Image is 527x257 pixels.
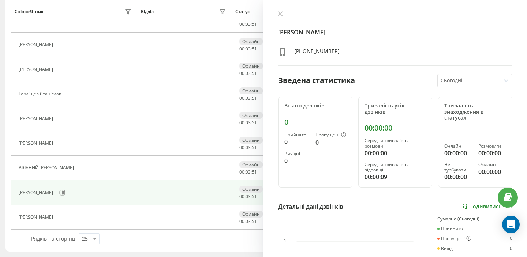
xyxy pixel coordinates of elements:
div: Офлайн [239,38,263,45]
a: Подивитись звіт [462,203,512,209]
div: Тривалість знаходження в статусах [444,103,506,121]
span: 03 [246,193,251,200]
div: [PERSON_NAME] [19,42,55,47]
div: Середня тривалість розмови [365,138,426,149]
div: 00:00:00 [478,167,506,176]
span: 00 [239,144,244,151]
div: Офлайн [239,112,263,119]
div: : : [239,96,257,101]
div: 0 [284,137,310,146]
div: Не турбувати [444,162,472,173]
div: Пропущені [437,236,471,242]
div: Онлайн [444,144,472,149]
div: [PERSON_NAME] [19,190,55,195]
div: : : [239,22,257,27]
div: Офлайн [239,161,263,168]
div: : : [239,120,257,125]
span: 00 [239,46,244,52]
div: Офлайн [239,186,263,193]
span: 51 [252,21,257,27]
div: Середня тривалість відповіді [365,162,426,173]
div: Офлайн [239,87,263,94]
div: 0 [510,236,512,242]
span: 03 [246,218,251,224]
span: 00 [239,21,244,27]
div: 00:00:09 [365,173,426,181]
div: [PERSON_NAME] [19,67,55,72]
div: 0 [315,138,346,147]
span: 03 [246,120,251,126]
div: Прийнято [284,132,310,137]
span: 03 [246,169,251,175]
div: : : [239,46,257,52]
div: 00:00:00 [365,124,426,132]
span: 51 [252,218,257,224]
div: [PERSON_NAME] [19,141,55,146]
div: Прийнято [437,226,463,231]
div: Відділ [141,9,154,14]
div: Горліщев Станіслав [19,91,63,97]
div: 00:00:00 [444,173,472,181]
h4: [PERSON_NAME] [278,28,512,37]
div: [PERSON_NAME] [19,116,55,121]
div: Сумарно (Сьогодні) [437,216,512,222]
span: 51 [252,95,257,101]
div: Вихідні [284,151,310,156]
span: 51 [252,120,257,126]
div: Всього дзвінків [284,103,346,109]
span: 51 [252,46,257,52]
div: : : [239,219,257,224]
div: Детальні дані дзвінків [278,202,343,211]
span: 03 [246,144,251,151]
span: Рядків на сторінці [31,235,77,242]
div: 00:00:00 [478,149,506,158]
div: Розмовляє [478,144,506,149]
div: Статус [235,9,250,14]
div: : : [239,170,257,175]
div: 0 [284,156,310,165]
span: 00 [239,70,244,76]
span: 03 [246,70,251,76]
div: Open Intercom Messenger [502,216,520,233]
span: 03 [246,95,251,101]
span: 03 [246,46,251,52]
div: 25 [82,235,88,242]
div: [PHONE_NUMBER] [294,48,340,58]
span: 00 [239,218,244,224]
span: 51 [252,70,257,76]
div: Співробітник [15,9,44,14]
span: 51 [252,144,257,151]
div: Пропущені [315,132,346,138]
span: 00 [239,169,244,175]
div: Зведена статистика [278,75,355,86]
span: 03 [246,21,251,27]
div: 0 [284,118,346,126]
div: Офлайн [239,211,263,218]
div: [PERSON_NAME] [19,215,55,220]
div: : : [239,145,257,150]
div: ВІЛЬНИЙ [PERSON_NAME] [19,165,76,170]
div: 0 [510,246,512,251]
span: 00 [239,193,244,200]
span: 00 [239,120,244,126]
div: Офлайн [239,63,263,69]
div: : : [239,194,257,199]
span: 51 [252,193,257,200]
div: Офлайн [478,162,506,167]
div: Вихідні [437,246,457,251]
div: Офлайн [239,137,263,144]
div: 00:00:00 [365,149,426,158]
div: Тривалість усіх дзвінків [365,103,426,115]
span: 51 [252,169,257,175]
text: 0 [284,239,286,243]
div: 00:00:00 [444,149,472,158]
div: : : [239,71,257,76]
span: 00 [239,95,244,101]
